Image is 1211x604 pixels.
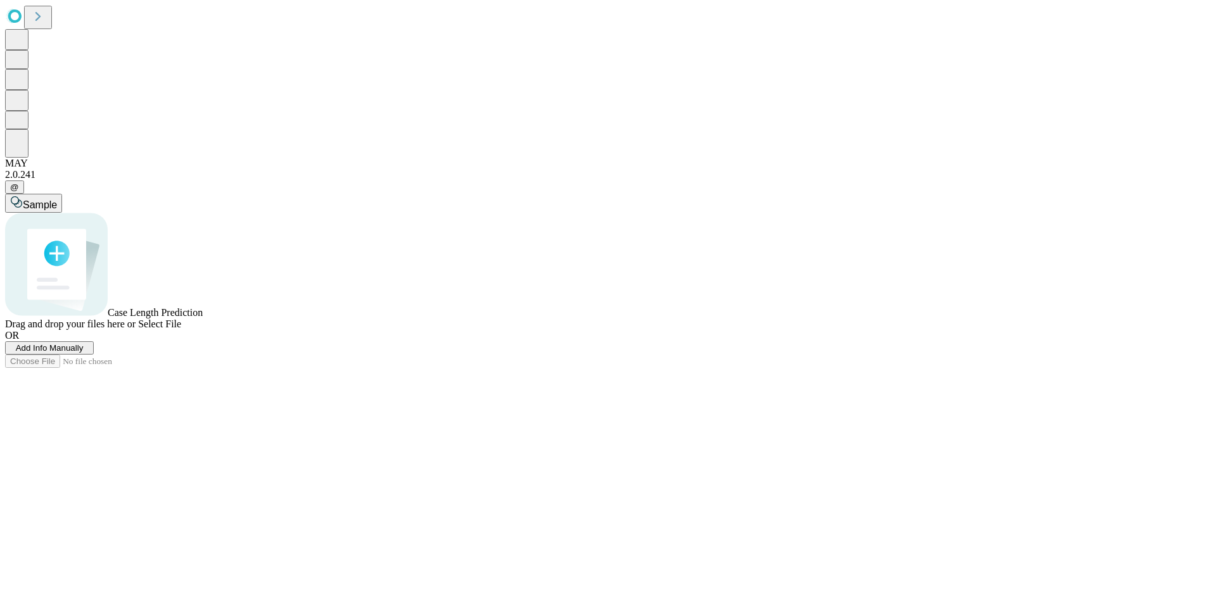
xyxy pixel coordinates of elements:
button: @ [5,180,24,194]
span: Select File [138,318,181,329]
span: Case Length Prediction [108,307,203,318]
button: Add Info Manually [5,341,94,355]
span: Add Info Manually [16,343,84,353]
span: OR [5,330,19,341]
div: MAY [5,158,1206,169]
div: 2.0.241 [5,169,1206,180]
span: Drag and drop your files here or [5,318,136,329]
span: @ [10,182,19,192]
button: Sample [5,194,62,213]
span: Sample [23,199,57,210]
